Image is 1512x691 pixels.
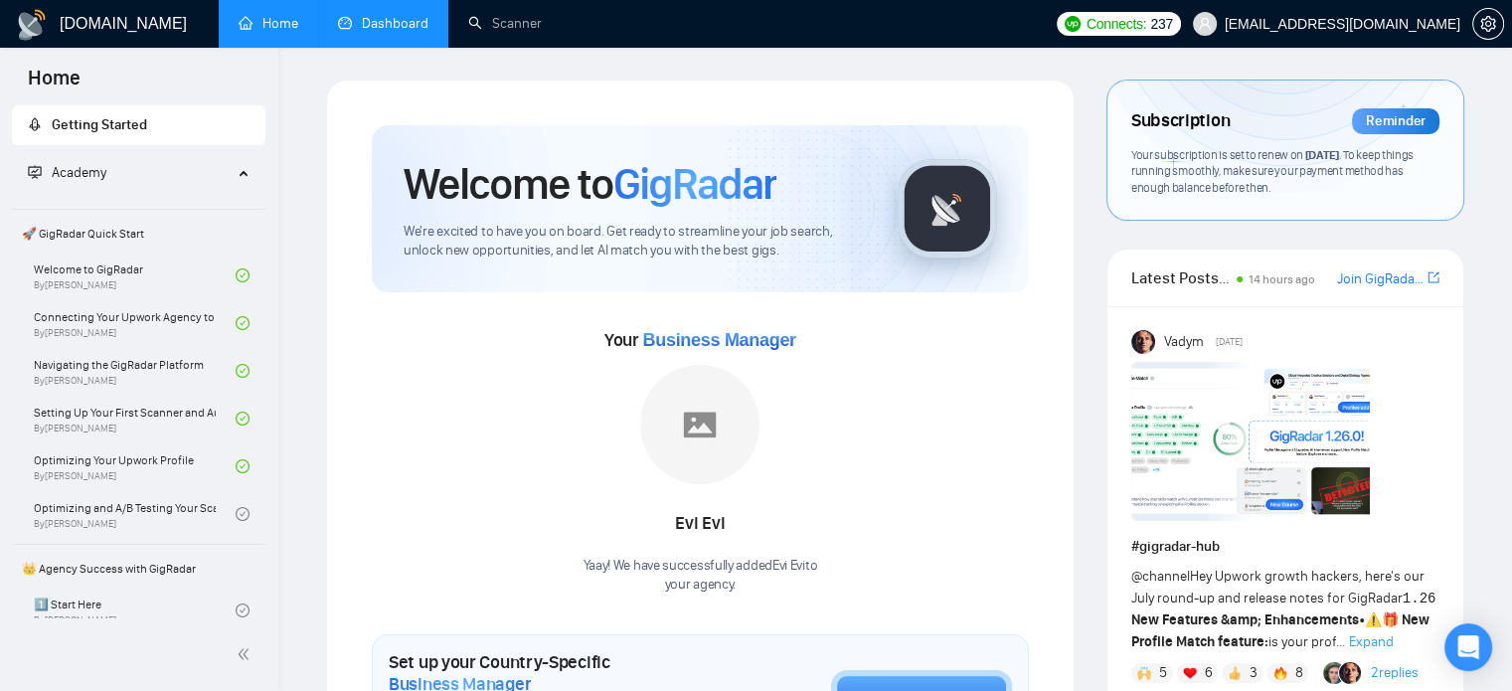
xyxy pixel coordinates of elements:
[34,254,236,297] a: Welcome to GigRadarBy[PERSON_NAME]
[1131,104,1230,138] span: Subscription
[468,15,542,32] a: searchScanner
[1159,663,1167,683] span: 5
[1428,268,1439,287] a: export
[338,15,428,32] a: dashboardDashboard
[898,159,997,259] img: gigradar-logo.png
[1382,611,1399,628] span: 🎁
[1131,568,1436,650] span: Hey Upwork growth hackers, here's our July round-up and release notes for GigRadar • is your prof...
[14,549,263,589] span: 👑 Agency Success with GigRadar
[1198,17,1212,31] span: user
[404,223,866,260] span: We're excited to have you on board. Get ready to streamline your job search, unlock new opportuni...
[1294,663,1302,683] span: 8
[1131,330,1155,354] img: Vadym
[642,330,795,350] span: Business Manager
[236,459,250,473] span: check-circle
[583,507,817,541] div: Evi Evi
[34,301,236,345] a: Connecting Your Upwork Agency to GigRadarBy[PERSON_NAME]
[28,164,106,181] span: Academy
[1473,16,1503,32] span: setting
[14,214,263,254] span: 🚀 GigRadar Quick Start
[1228,666,1242,680] img: 👍
[583,557,817,595] div: Yaay! We have successfully added Evi Evi to
[236,268,250,282] span: check-circle
[1163,331,1203,353] span: Vadym
[1131,265,1231,290] span: Latest Posts from the GigRadar Community
[1216,333,1243,351] span: [DATE]
[1365,611,1382,628] span: ⚠️
[604,329,796,351] span: Your
[28,117,42,131] span: rocket
[1323,662,1345,684] img: Alex B
[1352,108,1439,134] div: Reminder
[613,157,776,211] span: GigRadar
[1403,591,1436,606] code: 1.26
[1249,272,1315,286] span: 14 hours ago
[236,604,250,617] span: check-circle
[239,15,298,32] a: homeHome
[1137,666,1151,680] img: 🙌
[404,157,776,211] h1: Welcome to
[34,349,236,393] a: Navigating the GigRadar PlatformBy[PERSON_NAME]
[1131,611,1359,628] strong: New Features &amp; Enhancements
[1131,568,1190,585] span: @channel
[1131,536,1439,558] h1: # gigradar-hub
[1349,633,1394,650] span: Expand
[34,589,236,632] a: 1️⃣ Start HereBy[PERSON_NAME]
[1444,623,1492,671] div: Open Intercom Messenger
[1428,269,1439,285] span: export
[640,365,759,484] img: placeholder.png
[12,64,96,105] span: Home
[237,644,256,664] span: double-left
[1131,362,1370,521] img: F09AC4U7ATU-image.png
[1371,663,1419,683] a: 2replies
[16,9,48,41] img: logo
[34,492,236,536] a: Optimizing and A/B Testing Your Scanner for Better ResultsBy[PERSON_NAME]
[1065,16,1081,32] img: upwork-logo.png
[1250,663,1258,683] span: 3
[583,576,817,595] p: your agency .
[236,507,250,521] span: check-circle
[52,164,106,181] span: Academy
[1273,666,1287,680] img: 🔥
[1204,663,1212,683] span: 6
[236,316,250,330] span: check-circle
[1087,13,1146,35] span: Connects:
[52,116,147,133] span: Getting Started
[12,105,265,145] li: Getting Started
[236,364,250,378] span: check-circle
[1472,8,1504,40] button: setting
[1131,147,1414,195] span: Your subscription is set to renew on . To keep things running smoothly, make sure your payment me...
[34,397,236,440] a: Setting Up Your First Scanner and Auto-BidderBy[PERSON_NAME]
[34,444,236,488] a: Optimizing Your Upwork ProfileBy[PERSON_NAME]
[1150,13,1172,35] span: 237
[1305,147,1339,162] span: [DATE]
[1472,16,1504,32] a: setting
[236,412,250,426] span: check-circle
[1337,268,1424,290] a: Join GigRadar Slack Community
[28,165,42,179] span: fund-projection-screen
[1183,666,1197,680] img: ❤️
